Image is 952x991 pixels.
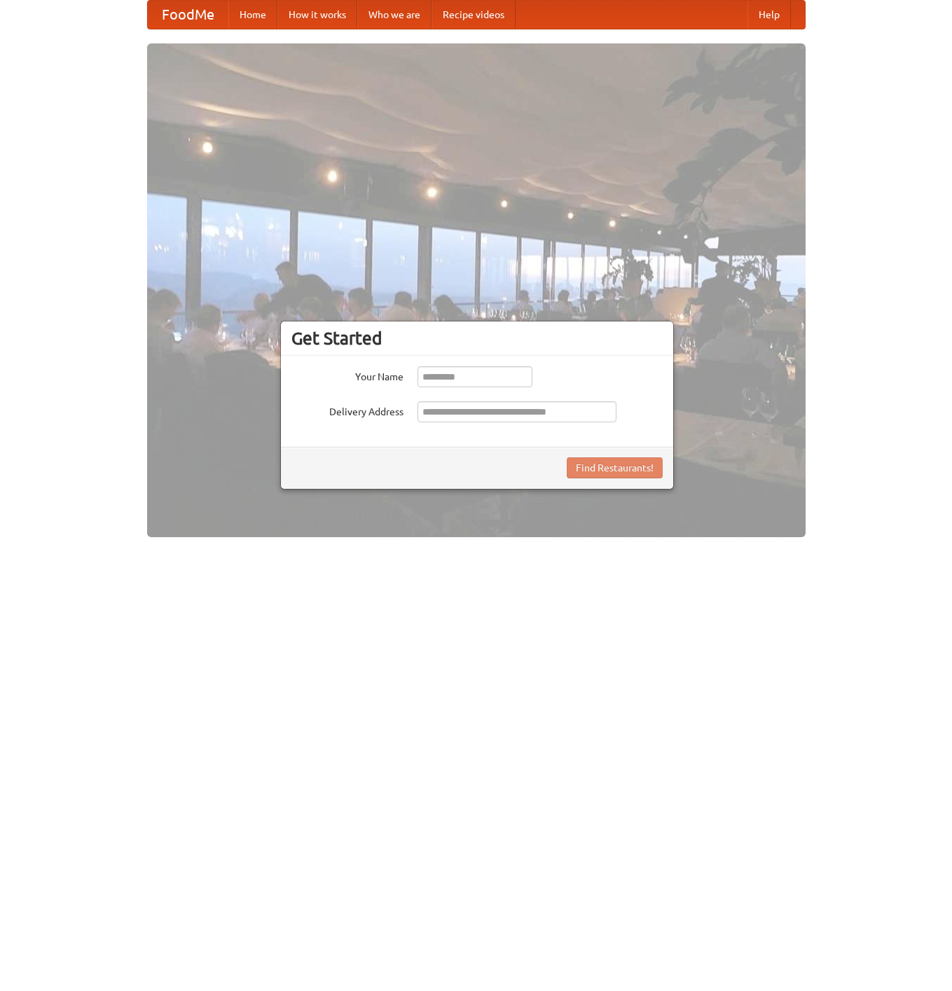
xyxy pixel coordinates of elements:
[291,366,403,384] label: Your Name
[747,1,791,29] a: Help
[291,401,403,419] label: Delivery Address
[357,1,432,29] a: Who we are
[567,457,663,478] button: Find Restaurants!
[228,1,277,29] a: Home
[277,1,357,29] a: How it works
[148,1,228,29] a: FoodMe
[291,328,663,349] h3: Get Started
[432,1,516,29] a: Recipe videos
